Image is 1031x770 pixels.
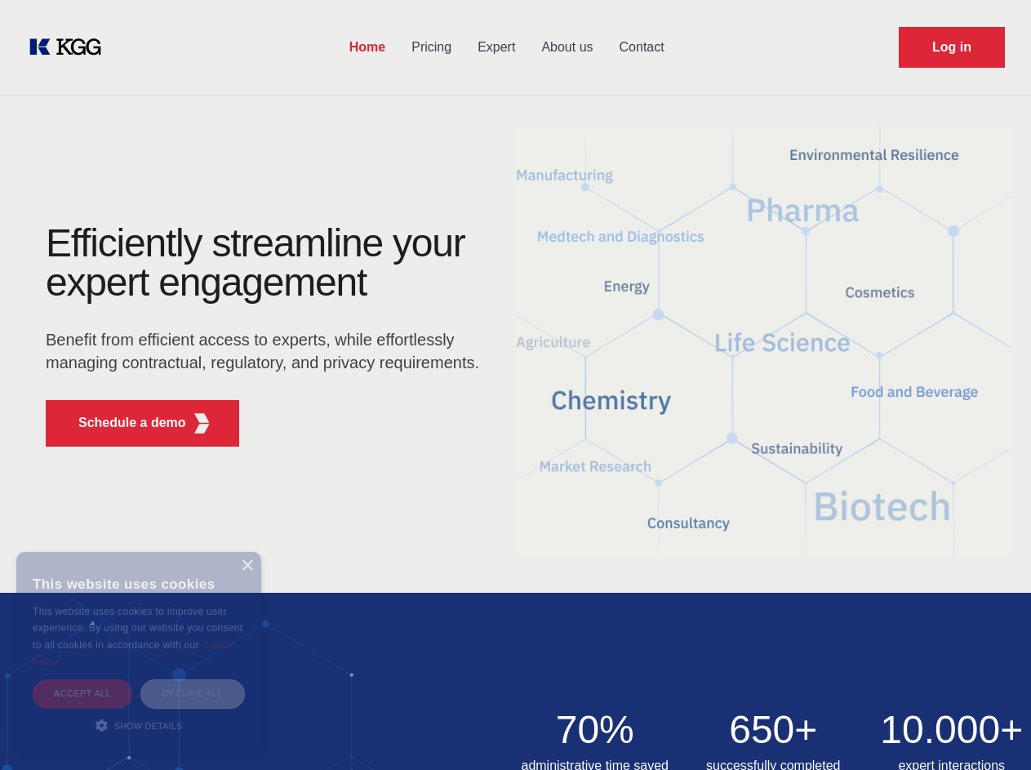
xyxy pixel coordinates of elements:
span: Show details [114,721,183,731]
img: KGG Fifth Element RED [516,106,1012,576]
img: KGG Fifth Element RED [192,413,212,434]
a: Home [336,26,398,69]
div: Decline all [140,679,245,708]
div: Accept all [33,679,132,708]
a: Request Demo [899,27,1005,68]
a: Expert [464,26,528,69]
a: KOL Knowledge Platform: Talk to Key External Experts (KEE) [26,34,114,60]
div: Close [241,560,253,572]
p: Benefit from efficient access to experts, while effortlessly managing contractual, regulatory, an... [46,328,490,374]
h2: 70% [516,710,675,750]
a: Contact [607,26,678,69]
h2: 650+ [694,710,853,750]
div: This website uses cookies [33,564,245,603]
a: Pricing [398,26,464,69]
a: About us [528,26,606,69]
button: Schedule a demoKGG Fifth Element RED [46,400,239,447]
h1: Efficiently streamline your expert engagement [46,224,490,302]
p: Schedule a demo [78,413,186,433]
span: This website uses cookies to improve user experience. By using our website you consent to all coo... [33,606,242,651]
a: Cookie Policy [33,640,232,666]
div: Show details [33,717,245,733]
